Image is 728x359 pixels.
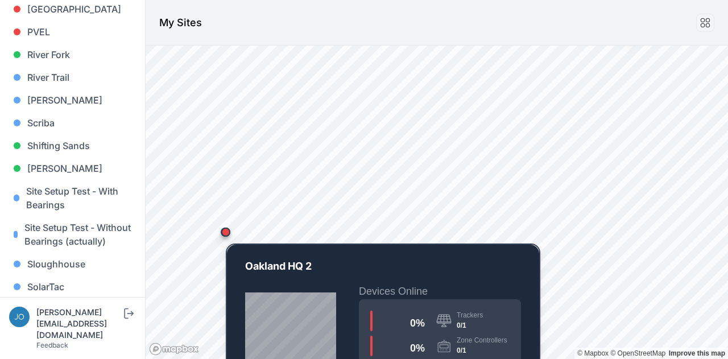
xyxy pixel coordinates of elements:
[457,336,507,345] div: Zone Controllers
[9,134,136,157] a: Shifting Sands
[36,307,122,341] div: [PERSON_NAME][EMAIL_ADDRESS][DOMAIN_NAME]
[410,317,425,329] span: 0 %
[9,157,136,180] a: [PERSON_NAME]
[9,253,136,275] a: Sloughhouse
[457,320,483,331] div: 0/1
[245,258,521,283] p: Oakland HQ 2
[214,221,237,244] div: Map marker
[9,112,136,134] a: Scriba
[9,43,136,66] a: River Fork
[610,349,665,357] a: OpenStreetMap
[9,180,136,216] a: Site Setup Test - With Bearings
[146,46,728,359] canvas: Map
[9,307,30,327] img: jos@nevados.solar
[9,66,136,89] a: River Trail
[159,15,202,31] h1: My Sites
[359,283,521,299] h2: Devices Online
[149,343,199,356] a: Mapbox logo
[9,216,136,253] a: Site Setup Test - Without Bearings (actually)
[9,275,136,298] a: SolarTac
[577,349,609,357] a: Mapbox
[457,345,507,356] div: 0/1
[9,89,136,112] a: [PERSON_NAME]
[36,341,68,349] a: Feedback
[410,343,425,354] span: 0 %
[457,311,483,320] div: Trackers
[9,20,136,43] a: PVEL
[669,349,725,357] a: Map feedback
